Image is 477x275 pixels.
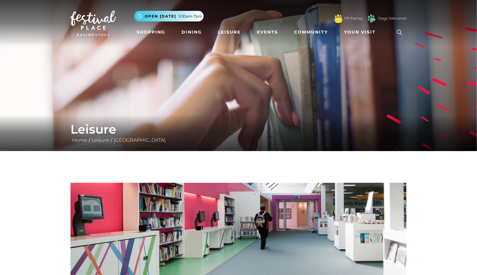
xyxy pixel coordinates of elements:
span: Your Visit [344,29,376,35]
a: Dogs Welcome! [378,16,406,21]
a: Events [255,27,280,38]
img: Festival Place Logo [71,11,116,36]
a: Leisure [90,137,111,143]
a: Your Visit [342,27,381,38]
span: 9.30am-7pm [179,14,202,19]
button: Open [DATE] 9.30am-7pm [134,11,204,21]
h1: Leisure [71,122,406,137]
a: Leisure [216,27,243,38]
a: Home [71,137,89,143]
a: Shopping [134,27,168,38]
a: FP Family [344,16,363,21]
div: / / [66,122,411,144]
a: Dining [179,27,204,38]
a: Community [292,27,330,38]
a: [GEOGRAPHIC_DATA] [112,137,167,143]
span: Open [DATE] [145,14,176,19]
